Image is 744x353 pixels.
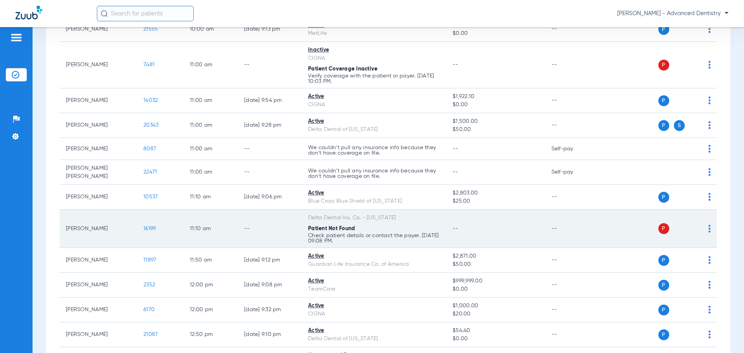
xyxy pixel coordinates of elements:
[308,189,440,197] div: Active
[658,329,669,340] span: P
[238,17,302,42] td: [DATE] 9:13 PM
[308,29,440,38] div: MetLife
[184,160,238,185] td: 11:00 AM
[308,117,440,126] div: Active
[97,6,194,21] input: Search for patients
[453,302,539,310] span: $1,000.00
[184,210,238,248] td: 11:10 AM
[60,17,137,42] td: [PERSON_NAME]
[60,138,137,160] td: [PERSON_NAME]
[101,10,108,17] img: Search Icon
[453,117,539,126] span: $1,500.00
[658,120,669,131] span: P
[545,248,598,273] td: --
[143,62,155,67] span: 7481
[708,306,711,313] img: group-dot-blue.svg
[60,248,137,273] td: [PERSON_NAME]
[60,42,137,88] td: [PERSON_NAME]
[60,88,137,113] td: [PERSON_NAME]
[545,17,598,42] td: --
[545,298,598,322] td: --
[545,210,598,248] td: --
[308,197,440,205] div: Blue Cross Blue Shield of [US_STATE]
[184,273,238,298] td: 12:00 PM
[238,298,302,322] td: [DATE] 9:32 PM
[308,66,377,72] span: Patient Coverage Inactive
[143,194,158,200] span: 10537
[238,42,302,88] td: --
[308,145,440,156] p: We couldn’t pull any insurance info because they don’t have coverage on file.
[545,185,598,210] td: --
[143,26,158,32] span: 21555
[708,256,711,264] img: group-dot-blue.svg
[545,322,598,347] td: --
[308,214,440,222] div: Delta Dental Ins. Co. - [US_STATE]
[545,273,598,298] td: --
[238,322,302,347] td: [DATE] 9:10 PM
[238,160,302,185] td: --
[184,17,238,42] td: 10:00 AM
[143,307,155,312] span: 6170
[60,185,137,210] td: [PERSON_NAME]
[453,62,458,67] span: --
[658,255,669,266] span: P
[545,113,598,138] td: --
[453,285,539,293] span: $0.00
[308,46,440,54] div: Inactive
[60,113,137,138] td: [PERSON_NAME]
[238,138,302,160] td: --
[545,42,598,88] td: --
[308,126,440,134] div: Delta Dental of [US_STATE]
[453,197,539,205] span: $25.00
[453,126,539,134] span: $50.00
[308,101,440,109] div: CIGNA
[143,332,158,337] span: 21087
[708,168,711,176] img: group-dot-blue.svg
[658,95,669,106] span: P
[143,146,156,152] span: 8087
[308,335,440,343] div: Delta Dental of [US_STATE]
[143,226,156,231] span: 16199
[143,257,156,263] span: 11897
[453,310,539,318] span: $20.00
[60,273,137,298] td: [PERSON_NAME]
[60,160,137,185] td: [PERSON_NAME] [PERSON_NAME]
[308,277,440,285] div: Active
[308,302,440,310] div: Active
[184,248,238,273] td: 11:50 AM
[184,185,238,210] td: 11:10 AM
[238,88,302,113] td: [DATE] 9:54 PM
[453,335,539,343] span: $0.00
[308,73,440,84] p: Verify coverage with the patient or payer. [DATE] 10:03 PM.
[308,226,355,231] span: Patient Not Found
[708,61,711,69] img: group-dot-blue.svg
[658,24,669,35] span: P
[238,185,302,210] td: [DATE] 9:06 PM
[674,120,685,131] span: S
[60,298,137,322] td: [PERSON_NAME]
[545,160,598,185] td: Self-pay
[238,210,302,248] td: --
[184,298,238,322] td: 12:00 PM
[545,88,598,113] td: --
[658,192,669,203] span: P
[453,169,458,175] span: --
[708,331,711,338] img: group-dot-blue.svg
[184,138,238,160] td: 11:00 AM
[453,93,539,101] span: $1,922.10
[10,33,22,42] img: hamburger-icon
[308,233,440,244] p: Check patient details or contact the payer. [DATE] 09:08 PM.
[453,327,539,335] span: $54.40
[308,310,440,318] div: CIGNA
[308,252,440,260] div: Active
[708,225,711,232] img: group-dot-blue.svg
[708,145,711,153] img: group-dot-blue.svg
[617,10,728,17] span: [PERSON_NAME] - Advanced Dentistry
[308,260,440,269] div: Guardian Life Insurance Co. of America
[238,248,302,273] td: [DATE] 9:12 PM
[708,281,711,289] img: group-dot-blue.svg
[453,189,539,197] span: $2,803.00
[545,138,598,160] td: Self-pay
[453,277,539,285] span: $999,999.00
[708,121,711,129] img: group-dot-blue.svg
